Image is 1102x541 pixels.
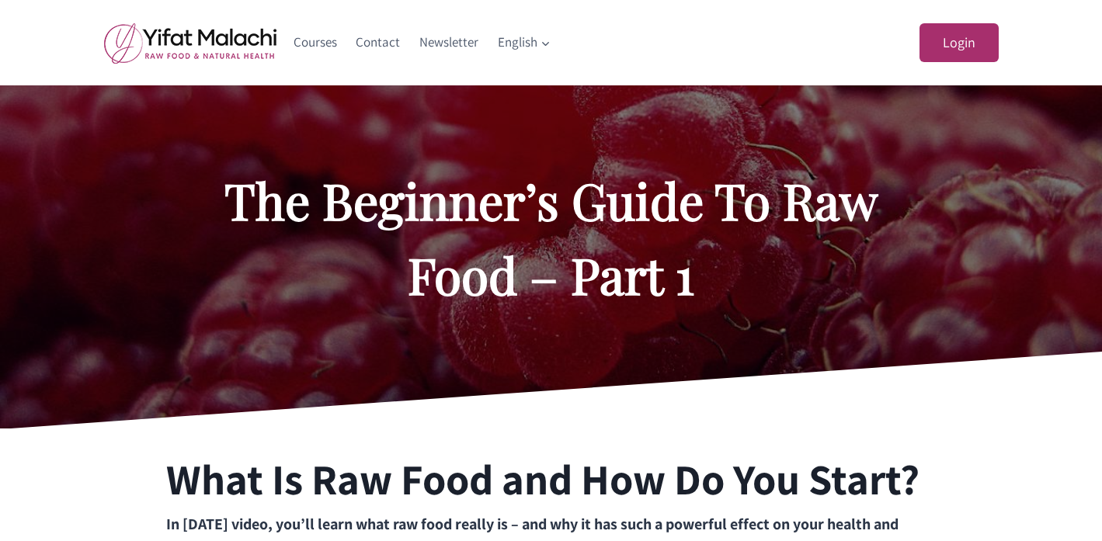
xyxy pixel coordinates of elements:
[488,24,560,61] a: English
[346,24,410,61] a: Contact
[284,24,347,61] a: Courses
[194,163,909,312] h2: The Beginner’s Guide To Raw Food – Part 1
[166,447,919,512] h2: What Is Raw Food and How Do You Start?
[919,23,999,63] a: Login
[410,24,488,61] a: Newsletter
[104,23,276,64] img: yifat_logo41_en.png
[284,24,561,61] nav: Primary Navigation
[498,32,551,53] span: English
